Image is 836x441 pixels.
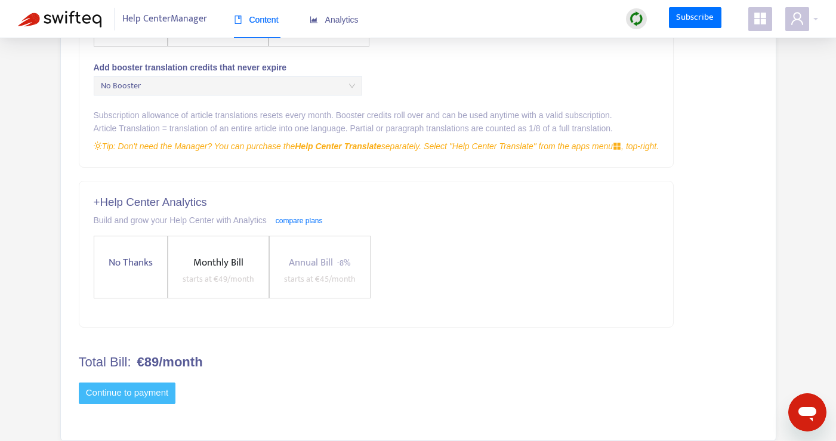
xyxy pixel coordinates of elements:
span: user [790,11,804,26]
span: starts at € 49 /month [183,272,254,286]
span: - 8% [337,256,350,270]
a: Subscribe [669,7,721,29]
span: Content [234,15,279,24]
div: Subscription allowance of article translations resets every month. Booster credits roll over and ... [94,109,659,122]
span: Annual Bill [289,254,333,271]
span: No Thanks [104,255,158,271]
div: Add booster translation credits that never expire [94,61,659,74]
div: Tip: Don't need the Manager? You can purchase the separately. Select "Help Center Translate" from... [94,140,659,153]
span: area-chart [310,16,318,24]
span: Analytics [310,15,359,24]
img: Swifteq [18,11,101,27]
span: appstore [613,142,621,150]
strong: Help Center Translate [295,141,381,151]
iframe: Button to launch messaging window [788,393,826,431]
img: sync.dc5367851b00ba804db3.png [629,11,644,26]
h5: + Help Center Analytics [94,196,659,209]
span: book [234,16,242,24]
span: Monthly Bill [193,254,243,271]
b: €89/month [137,354,203,370]
button: Continue to payment [79,383,176,404]
a: compare plans [276,217,323,225]
span: Help Center Manager [122,8,207,30]
span: appstore [753,11,767,26]
span: starts at € 45 /month [284,272,356,286]
h4: Total Bill: [79,354,674,370]
div: Article Translation = translation of an entire article into one language. Partial or paragraph tr... [94,122,659,135]
div: Build and grow your Help Center with Analytics [94,214,659,227]
span: No Booster [101,77,355,95]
